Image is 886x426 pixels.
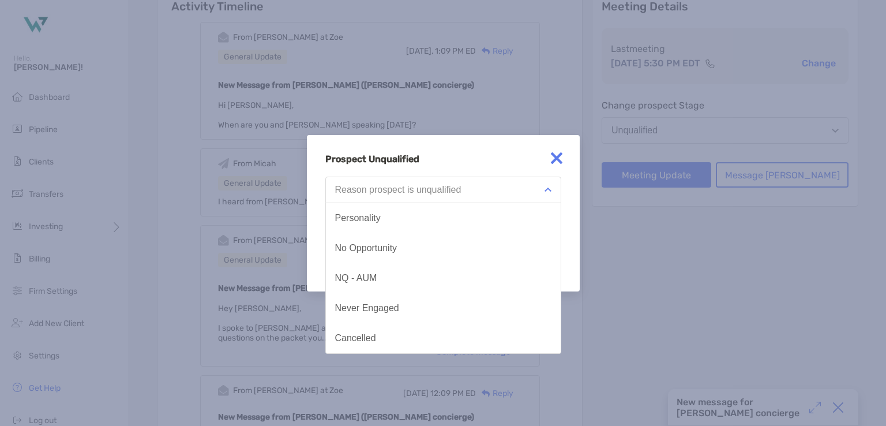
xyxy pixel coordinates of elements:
button: No Opportunity [326,233,561,263]
button: Cancelled [326,323,561,353]
button: Reason prospect is unqualified [325,177,561,203]
div: NQ - AUM [335,273,377,283]
div: Personality [335,213,381,223]
button: NQ - AUM [326,263,561,293]
div: Never Engaged [335,303,399,313]
div: No Opportunity [335,243,397,253]
img: Open dropdown arrow [545,188,551,192]
img: close modal icon [545,147,568,170]
button: Personality [326,203,561,233]
div: Reason prospect is unqualified [335,185,461,195]
button: Never Engaged [326,293,561,323]
div: Cancelled [335,333,376,343]
h4: Prospect Unqualified [325,154,561,165]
